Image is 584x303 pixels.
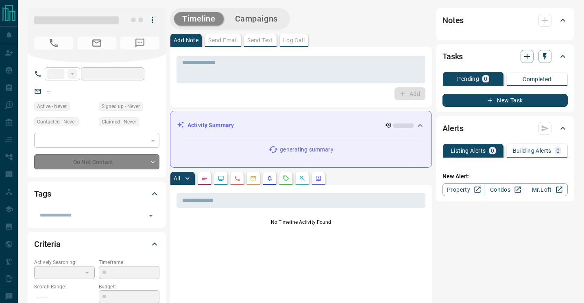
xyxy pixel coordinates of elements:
[102,118,136,126] span: Claimed - Never
[34,283,95,290] p: Search Range:
[250,175,257,182] svg: Emails
[280,145,333,154] p: generating summary
[177,219,425,226] p: No Timeline Activity Found
[526,183,568,196] a: Mr.Loft
[174,175,180,181] p: All
[177,118,425,133] div: Activity Summary
[523,76,551,82] p: Completed
[34,187,51,200] h2: Tags
[234,175,240,182] svg: Calls
[187,121,234,130] p: Activity Summary
[484,183,526,196] a: Condos
[145,210,157,221] button: Open
[513,148,551,154] p: Building Alerts
[34,37,73,50] span: No Number
[102,102,140,110] span: Signed up - Never
[315,175,322,182] svg: Agent Actions
[174,37,198,43] p: Add Note
[34,234,159,254] div: Criteria
[442,122,464,135] h2: Alerts
[442,183,484,196] a: Property
[451,148,486,154] p: Listing Alerts
[34,184,159,203] div: Tags
[484,76,487,82] p: 0
[442,14,464,27] h2: Notes
[491,148,494,154] p: 0
[218,175,224,182] svg: Lead Browsing Activity
[457,76,479,82] p: Pending
[99,283,159,290] p: Budget:
[442,94,568,107] button: New Task
[556,148,560,154] p: 0
[227,12,286,26] button: Campaigns
[37,102,67,110] span: Active - Never
[47,88,50,94] a: --
[442,172,568,181] p: New Alert:
[283,175,289,182] svg: Requests
[442,50,463,63] h2: Tasks
[266,175,273,182] svg: Listing Alerts
[442,47,568,66] div: Tasks
[34,154,159,169] div: Do Not Contact
[37,118,76,126] span: Contacted - Never
[77,37,116,50] span: No Email
[34,259,95,266] p: Actively Searching:
[34,238,61,251] h2: Criteria
[201,175,208,182] svg: Notes
[442,119,568,138] div: Alerts
[99,259,159,266] p: Timeframe:
[120,37,159,50] span: No Number
[174,12,224,26] button: Timeline
[442,11,568,30] div: Notes
[299,175,305,182] svg: Opportunities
